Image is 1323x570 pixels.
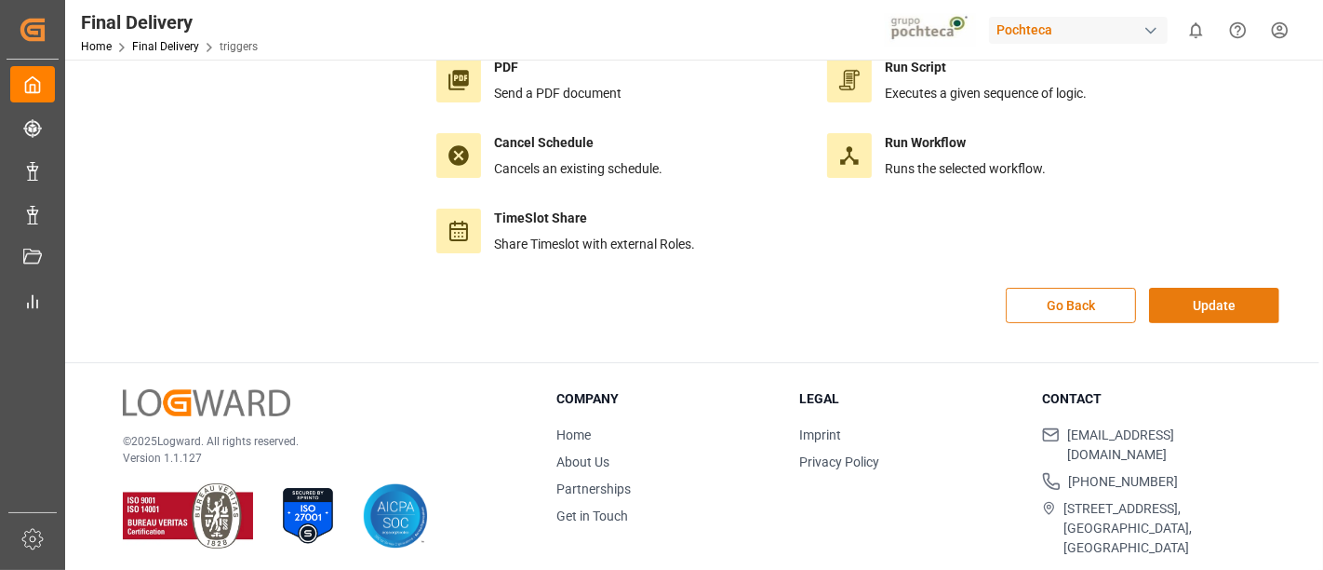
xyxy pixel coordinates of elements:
a: Partnerships [556,482,631,496]
button: Pochteca [989,12,1175,47]
button: show 0 new notifications [1175,9,1217,51]
a: Imprint [799,427,841,442]
button: Go Back [1006,288,1136,323]
img: ISO 9001 & ISO 14001 Certification [123,483,253,549]
div: Final Delivery [81,8,258,36]
h4: Cancel Schedule [494,133,662,153]
span: Send a PDF document [494,86,621,101]
img: AICPA SOC [363,483,428,549]
a: Home [556,427,591,442]
button: Help Center [1217,9,1259,51]
a: About Us [556,455,609,469]
button: Update [1149,288,1279,323]
a: Privacy Policy [799,455,879,469]
span: Cancels an existing schedule. [494,161,662,176]
img: ISO 27001 Certification [275,483,341,549]
span: Runs the selected workflow. [885,161,1046,176]
a: Final Delivery [132,40,199,53]
img: Logward Logo [123,389,290,416]
span: [STREET_ADDRESS], [GEOGRAPHIC_DATA], [GEOGRAPHIC_DATA] [1063,499,1262,558]
h3: Contact [1042,389,1262,409]
span: Share Timeslot with external Roles. [494,237,695,251]
h3: Company [556,389,776,409]
a: Get in Touch [556,509,628,523]
div: Pochteca [989,17,1168,44]
h4: PDF [494,58,621,77]
h4: Run Workflow [885,133,1046,153]
img: pochtecaImg.jpg_1689854062.jpg [885,14,977,47]
h4: TimeSlot Share [494,209,695,228]
span: [PHONE_NUMBER] [1068,472,1178,492]
p: Version 1.1.127 [123,450,510,467]
p: © 2025 Logward. All rights reserved. [123,433,510,450]
span: Executes a given sequence of logic. [885,86,1087,101]
a: Home [81,40,112,53]
span: [EMAIL_ADDRESS][DOMAIN_NAME] [1067,426,1262,465]
h3: Legal [799,389,1019,409]
h4: Run Script [885,58,1087,77]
